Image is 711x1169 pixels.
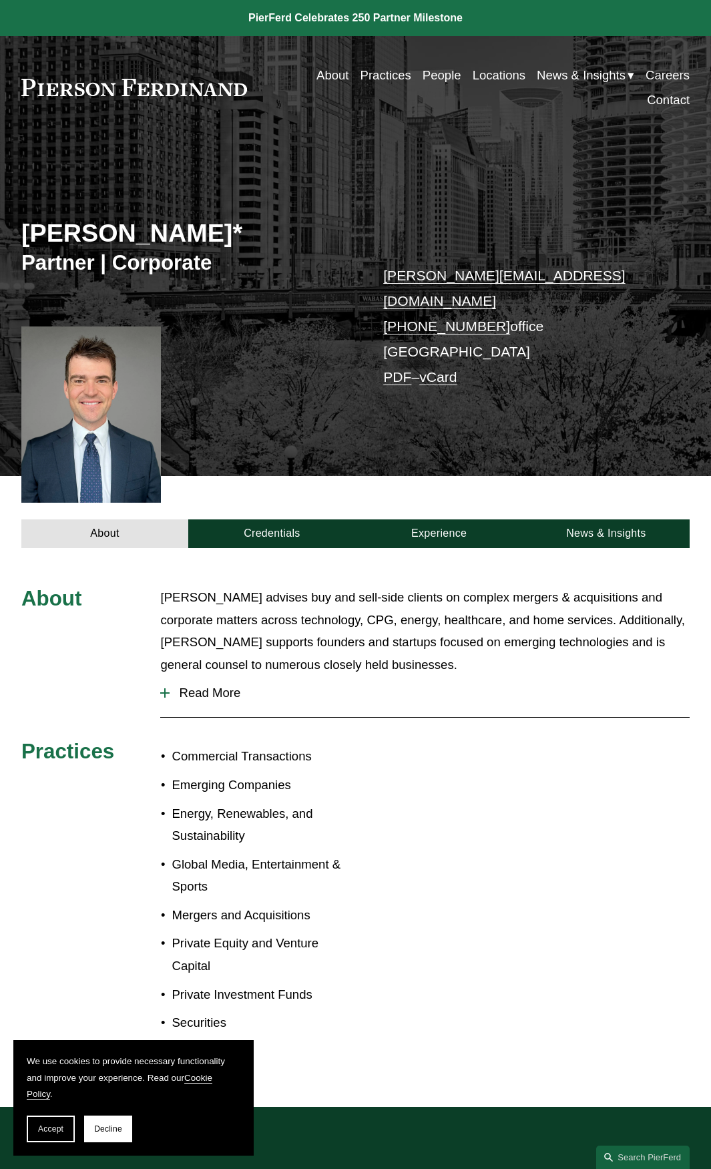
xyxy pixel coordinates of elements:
[160,676,690,710] button: Read More
[596,1146,690,1169] a: Search this site
[172,745,355,767] p: Commercial Transactions
[172,774,355,796] p: Emerging Companies
[172,802,355,847] p: Energy, Renewables, and Sustainability
[383,268,625,308] a: [PERSON_NAME][EMAIL_ADDRESS][DOMAIN_NAME]
[27,1054,240,1102] p: We use cookies to provide necessary functionality and improve your experience. Read our .
[383,318,510,334] a: [PHONE_NUMBER]
[21,250,356,276] h3: Partner | Corporate
[383,263,662,390] p: office [GEOGRAPHIC_DATA] –
[172,904,355,926] p: Mergers and Acquisitions
[172,1040,355,1062] p: Technology
[537,64,626,86] span: News & Insights
[172,853,355,898] p: Global Media, Entertainment & Sports
[523,519,690,548] a: News & Insights
[21,218,356,249] h2: [PERSON_NAME]*
[172,983,355,1005] p: Private Investment Funds
[172,1011,355,1033] p: Securities
[423,63,461,87] a: People
[537,63,634,87] a: folder dropdown
[361,63,411,87] a: Practices
[419,369,457,385] a: vCard
[172,932,355,977] p: Private Equity and Venture Capital
[647,87,690,112] a: Contact
[21,740,114,763] span: Practices
[13,1040,254,1156] section: Cookie banner
[356,519,523,548] a: Experience
[383,369,411,385] a: PDF
[38,1124,63,1134] span: Accept
[170,686,690,700] span: Read More
[27,1073,212,1099] a: Cookie Policy
[473,63,525,87] a: Locations
[84,1116,132,1142] button: Decline
[21,587,81,610] span: About
[316,63,348,87] a: About
[94,1124,122,1134] span: Decline
[27,1116,75,1142] button: Accept
[188,519,355,548] a: Credentials
[21,519,188,548] a: About
[160,586,690,676] p: [PERSON_NAME] advises buy and sell-side clients on complex mergers & acquisitions and corporate m...
[646,63,690,87] a: Careers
